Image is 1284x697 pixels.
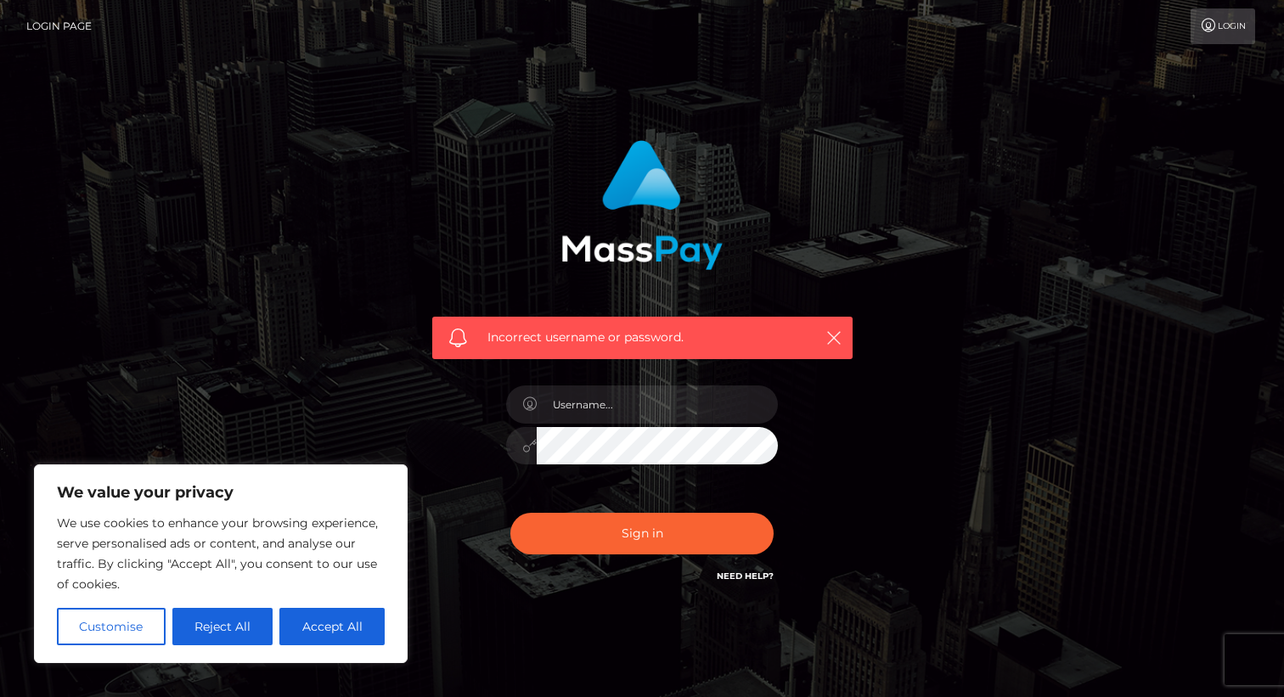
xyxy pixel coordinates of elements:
input: Username... [537,385,778,424]
span: Incorrect username or password. [487,329,797,346]
div: We value your privacy [34,464,408,663]
a: Need Help? [717,571,774,582]
p: We value your privacy [57,482,385,503]
button: Customise [57,608,166,645]
a: Login Page [26,8,92,44]
button: Sign in [510,513,774,554]
button: Reject All [172,608,273,645]
img: MassPay Login [561,140,723,270]
button: Accept All [279,608,385,645]
p: We use cookies to enhance your browsing experience, serve personalised ads or content, and analys... [57,513,385,594]
a: Login [1191,8,1255,44]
